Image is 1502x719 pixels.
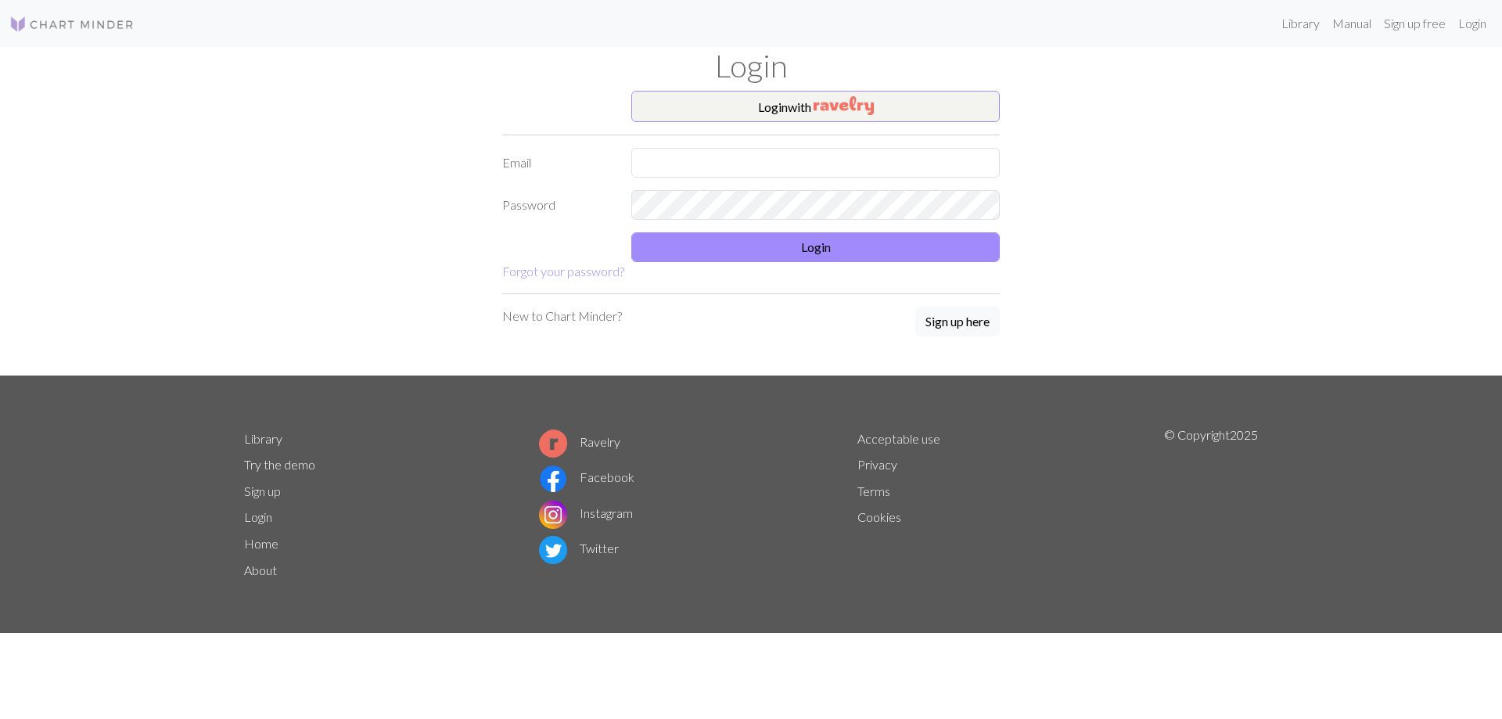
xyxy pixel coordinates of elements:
p: © Copyright 2025 [1164,426,1258,584]
img: Instagram logo [539,501,567,529]
label: Password [493,190,622,220]
button: Loginwith [631,91,1000,122]
a: Facebook [539,469,634,484]
a: Terms [857,484,890,498]
a: Login [244,509,272,524]
a: Instagram [539,505,633,520]
a: Sign up [244,484,281,498]
img: Twitter logo [539,536,567,564]
a: Library [244,431,282,446]
a: Cookies [857,509,901,524]
a: Ravelry [539,434,620,449]
a: Acceptable use [857,431,940,446]
a: Sign up free [1378,8,1452,39]
a: Privacy [857,457,897,472]
a: About [244,563,277,577]
a: Forgot your password? [502,264,624,279]
a: Manual [1326,8,1378,39]
a: Home [244,536,278,551]
img: Ravelry logo [539,430,567,458]
button: Login [631,232,1000,262]
a: Twitter [539,541,619,555]
p: New to Chart Minder? [502,307,622,325]
button: Sign up here [915,307,1000,336]
a: Sign up here [915,307,1000,338]
img: Ravelry [814,96,874,115]
h1: Login [235,47,1267,84]
a: Login [1452,8,1493,39]
a: Library [1275,8,1326,39]
a: Try the demo [244,457,315,472]
label: Email [493,148,622,178]
img: Facebook logo [539,465,567,493]
img: Logo [9,15,135,34]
